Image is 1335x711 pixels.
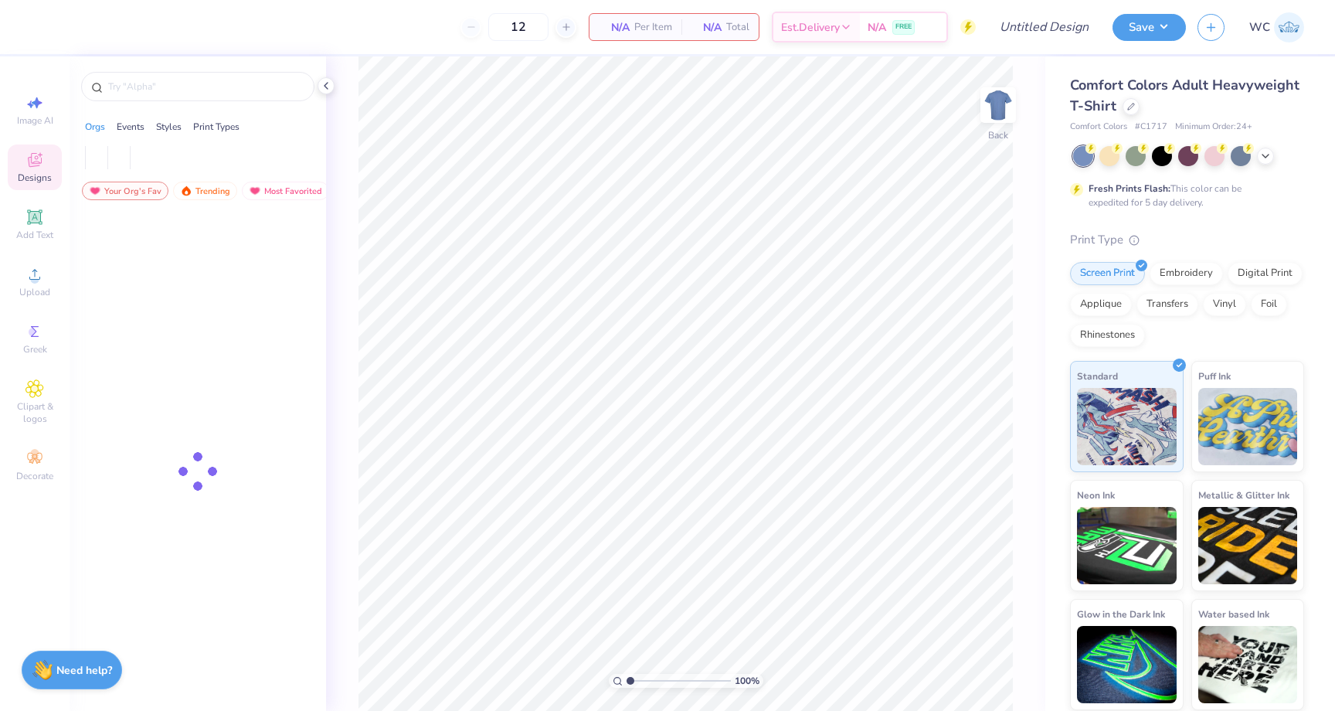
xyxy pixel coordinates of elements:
img: most_fav.gif [249,185,261,196]
img: Wesley Chan [1274,12,1304,43]
button: Save [1112,14,1186,41]
input: Try "Alpha" [107,79,304,94]
span: Est. Delivery [781,19,840,36]
span: Upload [19,286,50,298]
div: Embroidery [1150,262,1223,285]
div: Applique [1070,293,1132,316]
span: Comfort Colors [1070,121,1127,134]
span: N/A [868,19,886,36]
div: Most Favorited [242,182,329,200]
img: Metallic & Glitter Ink [1198,507,1298,584]
span: Metallic & Glitter Ink [1198,487,1289,503]
img: Neon Ink [1077,507,1177,584]
div: Events [117,120,144,134]
span: Comfort Colors Adult Heavyweight T-Shirt [1070,76,1299,115]
div: Print Types [193,120,239,134]
div: Orgs [85,120,105,134]
div: Print Type [1070,231,1304,249]
span: Minimum Order: 24 + [1175,121,1252,134]
img: trending.gif [180,185,192,196]
div: Rhinestones [1070,324,1145,347]
span: # C1717 [1135,121,1167,134]
span: N/A [599,19,630,36]
div: Transfers [1136,293,1198,316]
img: Glow in the Dark Ink [1077,626,1177,703]
img: Standard [1077,388,1177,465]
strong: Fresh Prints Flash: [1089,182,1170,195]
img: Puff Ink [1198,388,1298,465]
input: – – [488,13,549,41]
span: Standard [1077,368,1118,384]
img: Water based Ink [1198,626,1298,703]
img: Back [983,90,1014,121]
a: WC [1249,12,1304,43]
div: Digital Print [1228,262,1303,285]
span: 100 % [735,674,759,688]
span: Add Text [16,229,53,241]
strong: Need help? [56,663,112,678]
span: Decorate [16,470,53,482]
span: Greek [23,343,47,355]
div: Screen Print [1070,262,1145,285]
span: Total [726,19,749,36]
div: Foil [1251,293,1287,316]
div: Back [988,128,1008,142]
span: Per Item [634,19,672,36]
span: Water based Ink [1198,606,1269,622]
img: most_fav.gif [89,185,101,196]
div: Vinyl [1203,293,1246,316]
div: Trending [173,182,237,200]
span: Puff Ink [1198,368,1231,384]
span: WC [1249,19,1270,36]
span: Designs [18,172,52,184]
div: This color can be expedited for 5 day delivery. [1089,182,1279,209]
div: Styles [156,120,182,134]
span: Image AI [17,114,53,127]
span: Neon Ink [1077,487,1115,503]
span: FREE [895,22,912,32]
span: Clipart & logos [8,400,62,425]
div: Your Org's Fav [82,182,168,200]
span: Glow in the Dark Ink [1077,606,1165,622]
span: N/A [691,19,722,36]
input: Untitled Design [987,12,1101,43]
